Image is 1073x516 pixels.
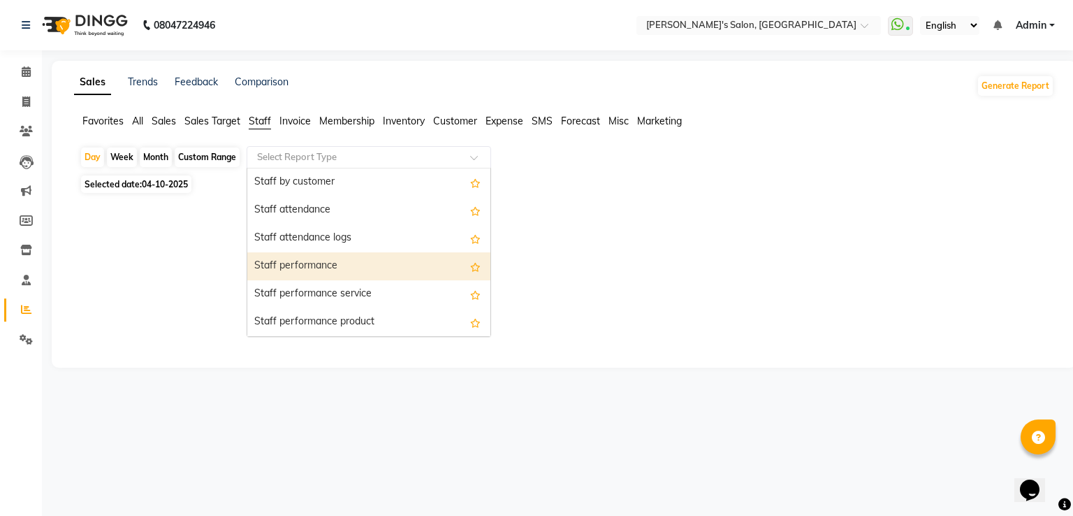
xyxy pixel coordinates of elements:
[247,196,490,224] div: Staff attendance
[82,115,124,127] span: Favorites
[175,76,218,88] a: Feedback
[470,314,481,331] span: Add this report to Favorites List
[152,115,176,127] span: Sales
[74,70,111,95] a: Sales
[637,115,682,127] span: Marketing
[247,169,490,196] div: Staff by customer
[81,175,191,193] span: Selected date:
[128,76,158,88] a: Trends
[470,202,481,219] span: Add this report to Favorites List
[154,6,215,45] b: 08047224946
[247,308,490,336] div: Staff performance product
[470,286,481,303] span: Add this report to Favorites List
[247,252,490,280] div: Staff performance
[247,224,490,252] div: Staff attendance logs
[433,115,477,127] span: Customer
[175,148,240,167] div: Custom Range
[1016,18,1046,33] span: Admin
[249,115,271,127] span: Staff
[470,258,481,275] span: Add this report to Favorites List
[247,168,491,337] ng-dropdown-panel: Options list
[107,148,137,167] div: Week
[142,179,188,189] span: 04-10-2025
[140,148,172,167] div: Month
[383,115,425,127] span: Inventory
[81,148,104,167] div: Day
[470,174,481,191] span: Add this report to Favorites List
[470,230,481,247] span: Add this report to Favorites List
[486,115,523,127] span: Expense
[319,115,374,127] span: Membership
[235,76,289,88] a: Comparison
[247,280,490,308] div: Staff performance service
[184,115,240,127] span: Sales Target
[1014,460,1059,502] iframe: chat widget
[279,115,311,127] span: Invoice
[561,115,600,127] span: Forecast
[978,76,1053,96] button: Generate Report
[36,6,131,45] img: logo
[132,115,143,127] span: All
[608,115,629,127] span: Misc
[532,115,553,127] span: SMS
